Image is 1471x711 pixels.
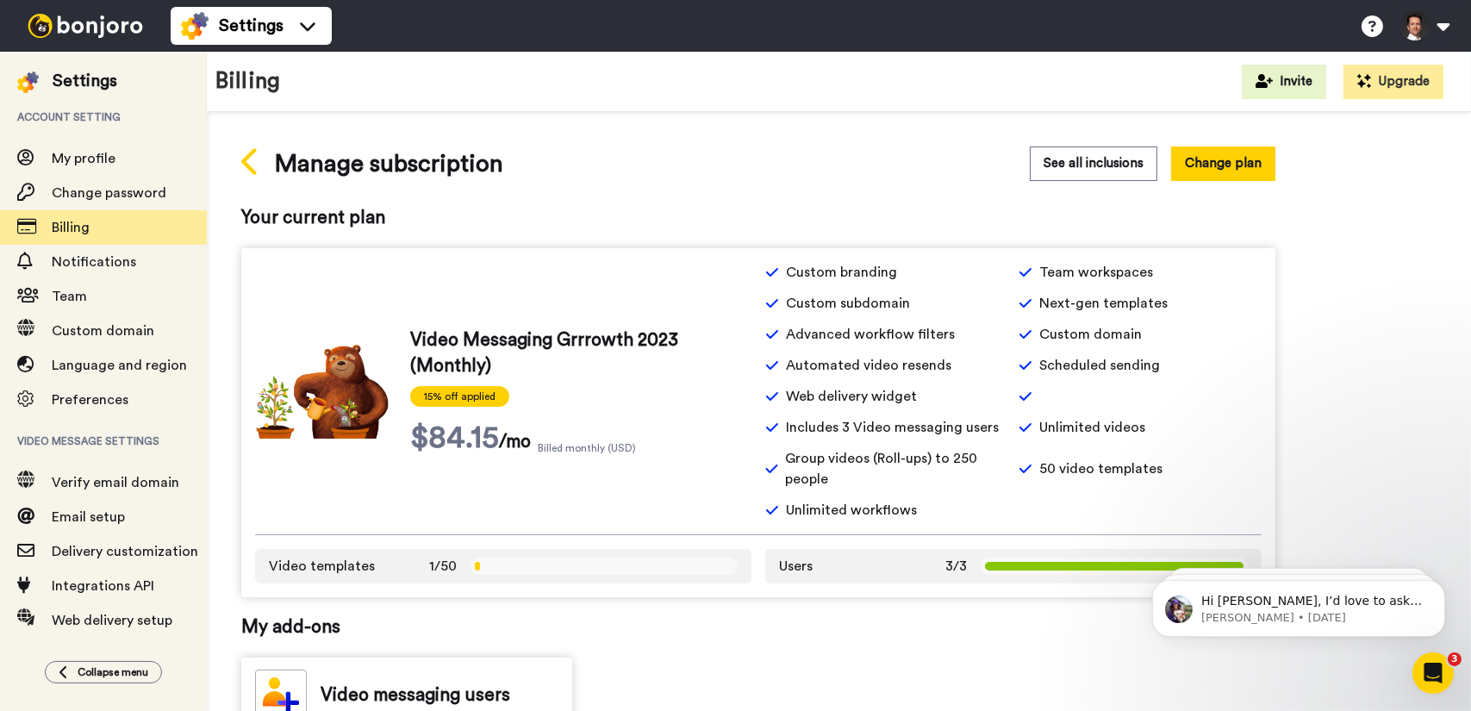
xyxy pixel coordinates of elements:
[215,69,280,94] h1: Billing
[499,429,531,455] span: /mo
[321,683,510,708] span: Video messaging users
[410,327,751,379] span: Video Messaging Grrrowth 2023 (Monthly)
[52,186,166,200] span: Change password
[75,50,296,149] span: Hi [PERSON_NAME], I’d love to ask you a quick question: If [PERSON_NAME] could introduce a new fe...
[45,661,162,683] button: Collapse menu
[779,556,813,577] span: Users
[786,355,951,376] span: Automated video resends
[52,393,128,407] span: Preferences
[52,545,198,558] span: Delivery customization
[1343,65,1443,99] button: Upgrade
[17,72,39,93] img: settings-colored.svg
[786,386,917,407] span: Web delivery widget
[1039,293,1168,314] span: Next-gen templates
[786,262,897,283] span: Custom branding
[945,556,967,577] span: 3/3
[1126,544,1471,664] iframe: Intercom notifications message
[78,665,148,679] span: Collapse menu
[1242,65,1326,99] button: Invite
[1039,355,1160,376] span: Scheduled sending
[255,344,390,439] img: vm-grrrowth.png
[538,441,636,455] span: Billed monthly (USD)
[785,448,1008,490] span: Group videos (Roll-ups) to 250 people
[786,324,955,345] span: Advanced workflow filters
[241,614,1275,640] span: My add-ons
[1171,147,1275,180] button: Change plan
[410,421,499,455] span: $84.15
[181,12,209,40] img: settings-colored.svg
[75,66,297,82] p: Message from Amy, sent 1d ago
[52,476,179,490] span: Verify email domain
[52,359,187,372] span: Language and region
[269,556,375,577] span: Video templates
[53,69,117,93] div: Settings
[52,324,154,338] span: Custom domain
[1039,417,1145,438] span: Unlimited videos
[786,500,917,521] span: Unlimited workflows
[1039,458,1162,479] span: 50 video templates
[1448,652,1462,666] span: 3
[52,579,154,593] span: Integrations API
[219,14,284,38] span: Settings
[429,556,457,577] span: 1/50
[274,147,503,181] span: Manage subscription
[52,152,115,165] span: My profile
[21,14,150,38] img: bj-logo-header-white.svg
[786,417,999,438] span: Includes 3 Video messaging users
[52,614,172,627] span: Web delivery setup
[52,510,125,524] span: Email setup
[52,290,87,303] span: Team
[410,386,509,407] span: 15% off applied
[1039,262,1153,283] span: Team workspaces
[241,205,1275,231] span: Your current plan
[1039,324,1142,345] span: Custom domain
[52,255,136,269] span: Notifications
[1412,652,1454,694] iframe: Intercom live chat
[1030,147,1157,180] button: See all inclusions
[52,221,90,234] span: Billing
[786,293,910,314] span: Custom subdomain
